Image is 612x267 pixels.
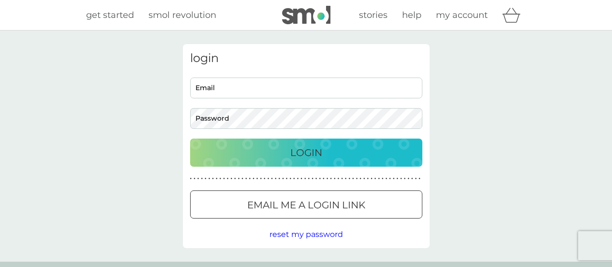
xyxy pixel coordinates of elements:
[402,10,421,20] span: help
[371,176,373,181] p: ●
[382,176,384,181] p: ●
[300,176,302,181] p: ●
[345,176,347,181] p: ●
[415,176,417,181] p: ●
[253,176,254,181] p: ●
[411,176,413,181] p: ●
[282,6,330,24] img: smol
[245,176,247,181] p: ●
[308,176,310,181] p: ●
[386,176,388,181] p: ●
[194,176,195,181] p: ●
[247,197,365,213] p: Email me a login link
[400,176,402,181] p: ●
[393,176,395,181] p: ●
[389,176,391,181] p: ●
[264,176,266,181] p: ●
[327,176,328,181] p: ●
[149,10,216,20] span: smol revolution
[334,176,336,181] p: ●
[269,228,343,241] button: reset my password
[338,176,340,181] p: ●
[238,176,240,181] p: ●
[356,176,358,181] p: ●
[418,176,420,181] p: ●
[260,176,262,181] p: ●
[359,10,388,20] span: stories
[230,176,232,181] p: ●
[323,176,325,181] p: ●
[205,176,207,181] p: ●
[279,176,281,181] p: ●
[290,145,322,160] p: Login
[436,8,488,22] a: my account
[352,176,354,181] p: ●
[269,230,343,239] span: reset my password
[304,176,306,181] p: ●
[282,176,284,181] p: ●
[312,176,313,181] p: ●
[293,176,295,181] p: ●
[289,176,291,181] p: ●
[297,176,299,181] p: ●
[363,176,365,181] p: ●
[330,176,332,181] p: ●
[190,51,422,65] h3: login
[436,10,488,20] span: my account
[407,176,409,181] p: ●
[374,176,376,181] p: ●
[256,176,258,181] p: ●
[367,176,369,181] p: ●
[378,176,380,181] p: ●
[197,176,199,181] p: ●
[220,176,222,181] p: ●
[249,176,251,181] p: ●
[275,176,277,181] p: ●
[149,8,216,22] a: smol revolution
[223,176,225,181] p: ●
[212,176,214,181] p: ●
[190,190,422,219] button: Email me a login link
[359,176,361,181] p: ●
[86,10,134,20] span: get started
[286,176,288,181] p: ●
[271,176,273,181] p: ●
[404,176,406,181] p: ●
[227,176,229,181] p: ●
[397,176,399,181] p: ●
[190,176,192,181] p: ●
[268,176,269,181] p: ●
[216,176,218,181] p: ●
[190,139,422,167] button: Login
[315,176,317,181] p: ●
[341,176,343,181] p: ●
[201,176,203,181] p: ●
[234,176,236,181] p: ●
[319,176,321,181] p: ●
[209,176,210,181] p: ●
[502,5,526,25] div: basket
[241,176,243,181] p: ●
[86,8,134,22] a: get started
[402,8,421,22] a: help
[348,176,350,181] p: ●
[359,8,388,22] a: stories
